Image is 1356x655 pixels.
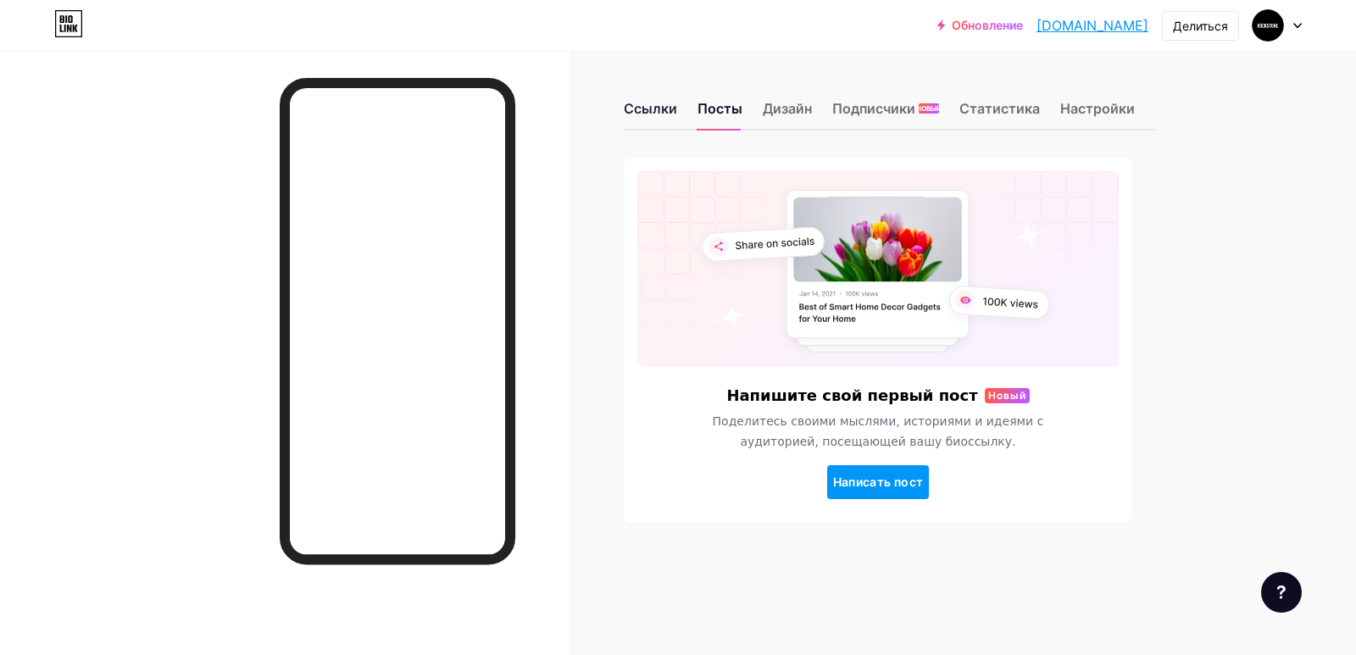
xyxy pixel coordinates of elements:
font: Обновление [952,18,1023,32]
font: Напишите свой первый пост [726,386,977,404]
font: Дизайн [763,100,812,117]
font: [DOMAIN_NAME] [1036,17,1148,34]
font: Ссылки [624,100,677,117]
font: Поделитесь своими мыслями, историями и идеями с аудиторией, посещающей вашу биоссылку. [713,414,1044,448]
font: Написать пост [833,475,924,489]
font: Настройки [1060,100,1135,117]
font: Делиться [1173,19,1228,33]
img: горные породы [1252,9,1284,42]
button: Написать пост [827,465,929,499]
font: Новый [988,389,1026,402]
font: Подписчики [832,100,915,117]
font: Статистика [959,100,1040,117]
a: [DOMAIN_NAME] [1036,15,1148,36]
font: Посты [697,100,742,117]
font: НОВЫЙ [916,104,942,113]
